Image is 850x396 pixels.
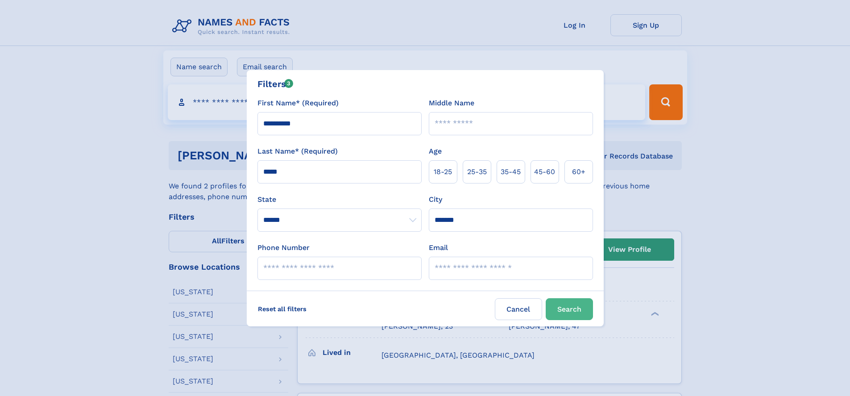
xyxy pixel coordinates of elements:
label: Reset all filters [252,298,312,320]
span: 45‑60 [534,167,555,177]
label: State [257,194,422,205]
div: Filters [257,77,294,91]
span: 60+ [572,167,585,177]
label: Middle Name [429,98,474,108]
span: 25‑35 [467,167,487,177]
label: Cancel [495,298,542,320]
label: First Name* (Required) [257,98,339,108]
label: Age [429,146,442,157]
label: City [429,194,442,205]
span: 18‑25 [434,167,452,177]
button: Search [546,298,593,320]
span: 35‑45 [501,167,521,177]
label: Email [429,242,448,253]
label: Last Name* (Required) [257,146,338,157]
label: Phone Number [257,242,310,253]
